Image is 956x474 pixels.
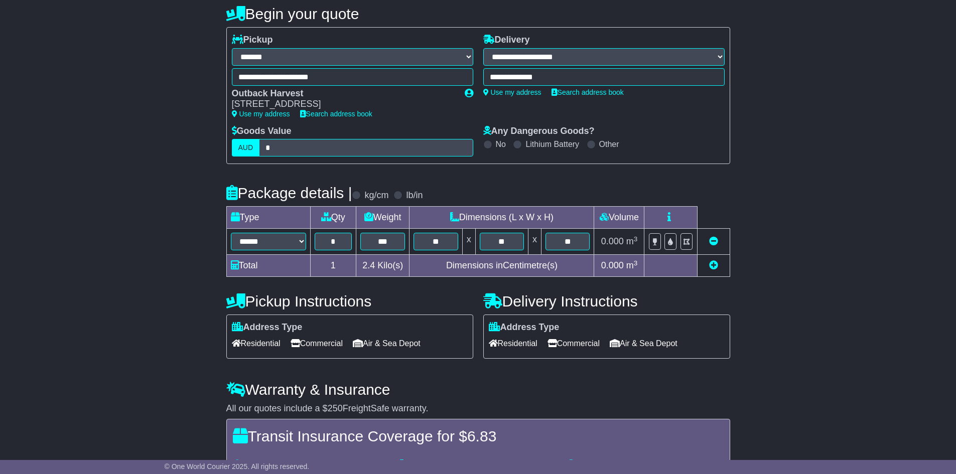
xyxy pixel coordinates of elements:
[232,88,455,99] div: Outback Harvest
[232,110,290,118] a: Use my address
[226,255,310,277] td: Total
[489,336,537,351] span: Residential
[601,260,624,270] span: 0.000
[483,126,595,137] label: Any Dangerous Goods?
[483,88,541,96] a: Use my address
[362,260,375,270] span: 2.4
[310,207,356,229] td: Qty
[496,139,506,149] label: No
[548,336,600,351] span: Commercial
[610,336,677,351] span: Air & Sea Depot
[232,35,273,46] label: Pickup
[483,293,730,309] h4: Delivery Instructions
[226,185,352,201] h4: Package details |
[525,139,579,149] label: Lithium Battery
[409,255,594,277] td: Dimensions in Centimetre(s)
[291,336,343,351] span: Commercial
[353,336,421,351] span: Air & Sea Depot
[599,139,619,149] label: Other
[394,459,562,470] div: Damage to your package
[594,207,644,229] td: Volume
[232,126,292,137] label: Goods Value
[356,255,409,277] td: Kilo(s)
[562,459,729,470] div: If your package is stolen
[328,403,343,413] span: 250
[709,260,718,270] a: Add new item
[310,255,356,277] td: 1
[467,428,496,444] span: 6.83
[709,236,718,246] a: Remove this item
[226,381,730,398] h4: Warranty & Insurance
[226,293,473,309] h4: Pickup Instructions
[483,35,530,46] label: Delivery
[226,6,730,22] h4: Begin your quote
[489,322,560,333] label: Address Type
[232,336,281,351] span: Residential
[165,462,310,470] span: © One World Courier 2025. All rights reserved.
[232,322,303,333] label: Address Type
[233,428,724,444] h4: Transit Insurance Coverage for $
[634,235,638,243] sup: 3
[462,229,475,255] td: x
[226,207,310,229] td: Type
[226,403,730,414] div: All our quotes include a $ FreightSafe warranty.
[228,459,395,470] div: Loss of your package
[409,207,594,229] td: Dimensions (L x W x H)
[364,190,388,201] label: kg/cm
[552,88,624,96] a: Search address book
[232,139,260,156] label: AUD
[528,229,541,255] td: x
[634,259,638,267] sup: 3
[356,207,409,229] td: Weight
[626,236,638,246] span: m
[406,190,423,201] label: lb/in
[232,99,455,110] div: [STREET_ADDRESS]
[300,110,372,118] a: Search address book
[626,260,638,270] span: m
[601,236,624,246] span: 0.000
